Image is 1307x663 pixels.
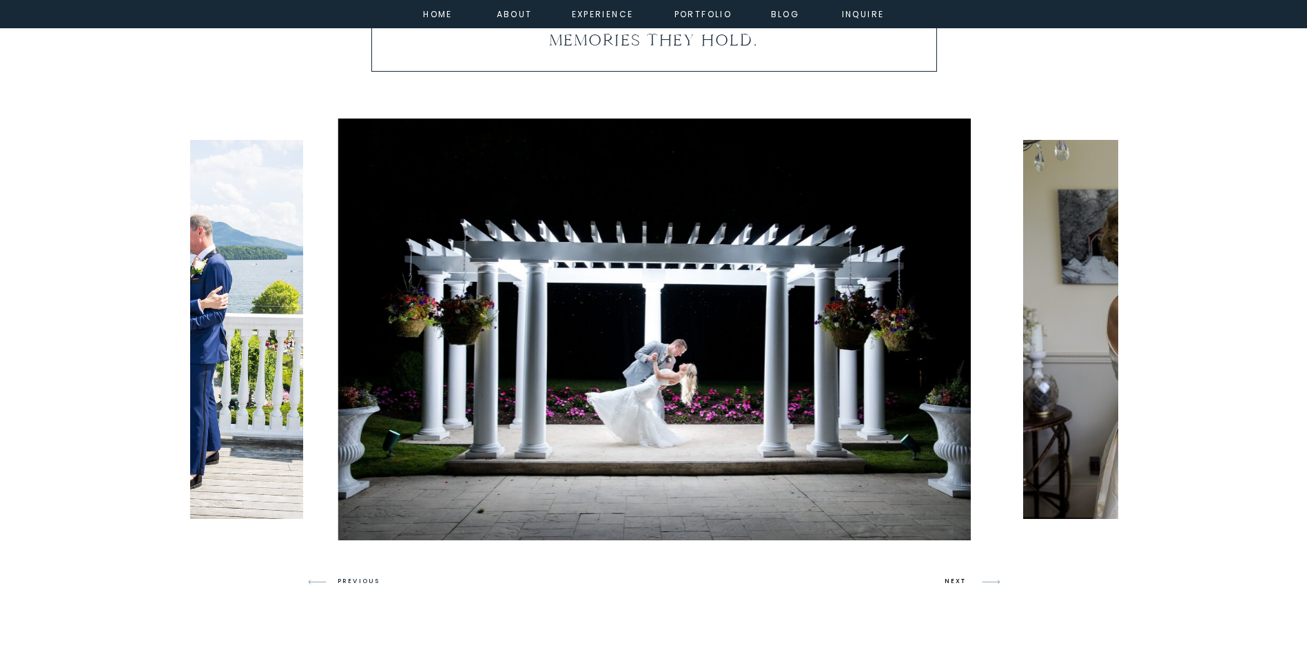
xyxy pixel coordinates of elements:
[838,7,888,19] a: inquire
[945,575,971,588] h3: NEXT
[761,7,810,19] a: Blog
[420,7,457,19] a: home
[497,7,528,19] a: about
[674,7,733,19] a: portfolio
[338,575,391,588] h3: PREVIOUS
[572,7,628,19] a: experience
